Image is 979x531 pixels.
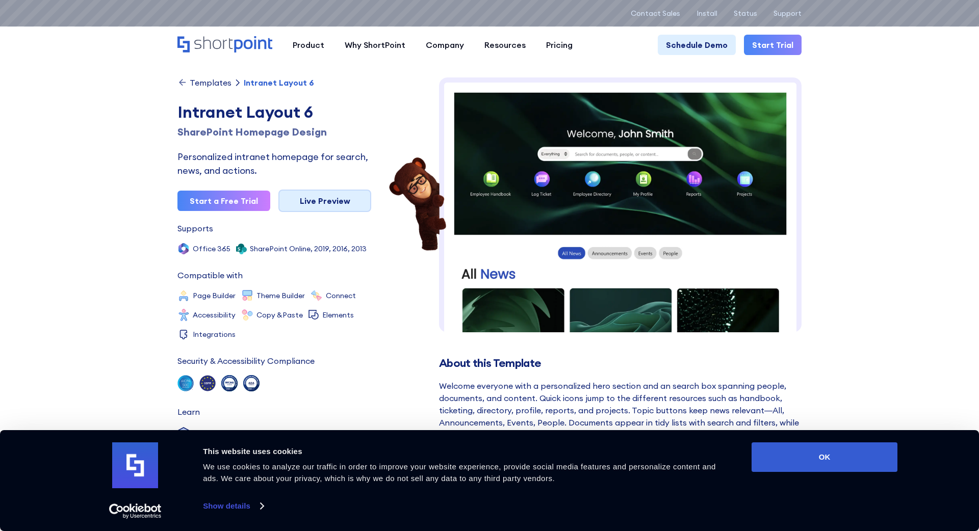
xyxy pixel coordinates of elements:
div: Copy &Paste [256,311,303,318]
a: Start Trial [744,35,802,55]
div: Security & Accessibility Compliance [177,357,315,365]
a: Support [774,9,802,17]
a: Install [697,9,717,17]
div: Resources [484,39,526,51]
div: Integrations [193,331,236,338]
div: Connect [326,292,356,299]
div: Elements [322,311,354,318]
div: This website uses cookies [203,445,729,458]
div: Page Builder [193,292,236,299]
div: Theme Builder [256,292,305,299]
div: Why ShortPoint [345,39,405,51]
div: Accessibility [193,311,236,318]
a: Contact Sales [631,9,680,17]
a: Product [282,35,334,55]
div: SharePoint Online, 2019, 2016, 2013 [250,245,367,252]
a: Templates [177,77,231,88]
a: Pricing [536,35,583,55]
div: Welcome everyone with a personalized hero section and an search box spanning people, documents, a... [439,380,802,465]
a: Usercentrics Cookiebot - opens in a new window [91,503,180,519]
div: Intranet Layout 6 [177,100,371,124]
h1: SharePoint Homepage Design [177,124,371,140]
div: Product [293,39,324,51]
div: Pricing [546,39,573,51]
a: Start a Free Trial [177,191,270,211]
h2: About this Template [439,357,802,369]
div: Personalized intranet homepage for search, news, and actions. [177,150,371,177]
span: We use cookies to analyze our traffic in order to improve your website experience, provide social... [203,462,716,483]
button: OK [752,442,897,472]
a: ShortPoint Academy [177,426,265,441]
a: Status [734,9,757,17]
div: Learn [177,408,200,416]
a: Home [177,36,272,54]
div: Office 365 [193,245,230,252]
img: logo [112,442,158,488]
div: Supports [177,224,213,232]
a: Show details [203,498,263,514]
a: Schedule Demo [658,35,736,55]
img: soc 2 [177,375,194,391]
a: Resources [474,35,536,55]
div: Compatible with [177,271,243,279]
a: Live Preview [278,190,371,212]
div: Company [426,39,464,51]
a: Why ShortPoint [334,35,416,55]
div: Intranet Layout 6 [244,78,314,87]
a: Company [416,35,474,55]
div: Templates [190,78,231,87]
div: ShortPoint Academy [193,429,265,439]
